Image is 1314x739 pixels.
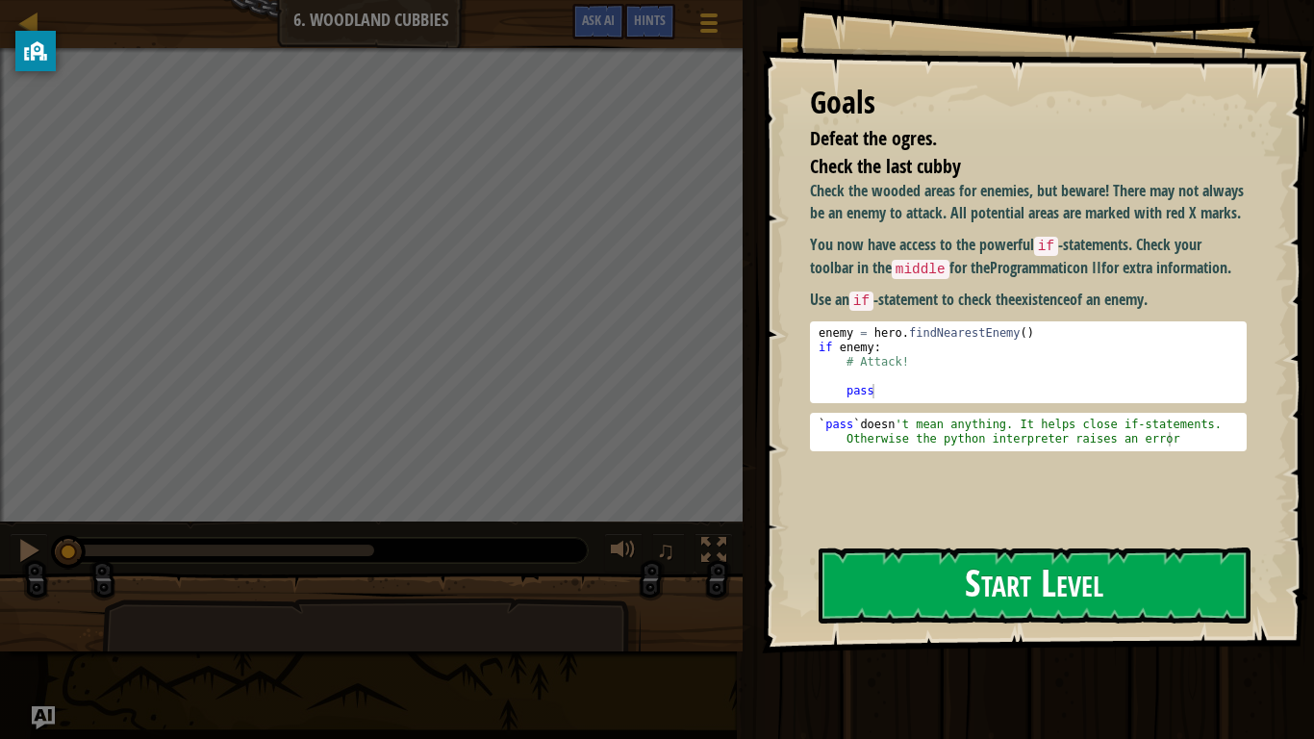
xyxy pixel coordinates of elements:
[652,533,685,573] button: ♫
[819,548,1251,624] button: Start Level
[695,533,733,573] button: Toggle fullscreen
[810,81,1247,125] div: Goals
[634,11,666,29] span: Hints
[1015,289,1070,310] strong: existence
[582,11,615,29] span: Ask AI
[810,180,1247,224] p: Check the wooded areas for enemies, but beware! There may not always be an enemy to attack. All p...
[810,153,961,179] span: Check the last cubby
[15,31,56,71] button: privacy banner
[685,4,733,49] button: Show game menu
[810,234,1247,279] p: You now have access to the powerful -statements. Check your toolbar in the for the for extra info...
[10,533,48,573] button: Ctrl + P: Pause
[656,536,675,565] span: ♫
[849,292,873,311] code: if
[572,4,624,39] button: Ask AI
[810,289,1247,312] p: Use an -statement to check the of an enemy.
[892,260,949,279] code: middle
[786,153,1242,181] li: Check the last cubby
[604,533,643,573] button: Adjust volume
[786,125,1242,153] li: Defeat the ogres.
[1034,237,1058,256] code: if
[810,125,937,151] span: Defeat the ogres.
[32,706,55,729] button: Ask AI
[990,257,1101,278] strong: Programmaticon II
